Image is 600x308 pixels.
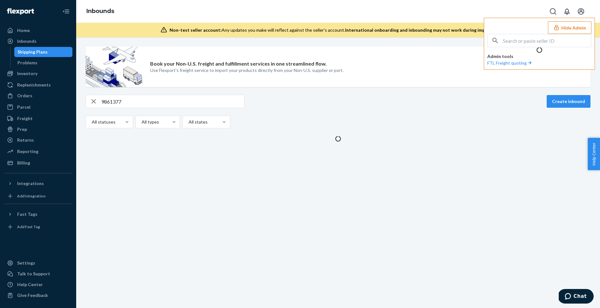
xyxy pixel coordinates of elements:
div: Fast Tags [17,211,37,217]
p: Admin tools [487,53,591,60]
div: Parcel [17,104,30,110]
div: Prep [17,126,27,132]
button: Talk to Support [4,269,72,279]
button: Open notifications [561,5,573,18]
p: Use Flexport’s freight service to import your products directly from your Non-U.S. supplier or port. [150,67,343,74]
a: Problems [14,58,73,68]
div: Integrations [17,180,44,187]
div: Give Feedback [17,292,48,298]
a: Billing [4,158,72,168]
div: Help Center [17,281,43,288]
a: Replenishments [4,80,72,90]
iframe: Opens a widget where you can chat to one of our agents [559,289,594,305]
a: Home [4,25,72,35]
a: FTL Freight quoting [487,60,533,66]
div: Inbounds [17,38,37,44]
div: Any updates you make will reflect against the seller's account. [170,27,510,33]
button: Give Feedback [4,290,72,300]
div: Reporting [17,148,38,155]
div: Billing [17,160,30,166]
div: Inventory [17,70,37,77]
a: Help Center [4,279,72,290]
div: Replenishments [17,82,51,88]
span: International onboarding and inbounding may not work during impersonation. [345,27,510,33]
div: Settings [17,260,35,266]
a: Reporting [4,146,72,157]
button: Integrations [4,178,72,189]
a: Freight [4,113,72,124]
div: Home [17,27,30,34]
button: Open account menu [575,5,587,18]
a: Inbounds [4,36,72,46]
a: Orders [4,91,72,101]
img: Flexport logo [7,8,34,15]
a: Parcel [4,102,72,112]
a: Add Fast Tag [4,222,72,232]
input: Search or paste seller ID [503,34,591,47]
input: All statuses [91,119,92,125]
a: Inbounds [86,8,114,15]
button: Hide Admin [548,21,591,34]
div: Shipping Plans [17,49,48,55]
p: Book your Non-U.S. freight and fulfillment services in one streamlined flow. [150,60,327,67]
div: Returns [17,137,34,143]
div: Orders [17,93,32,99]
div: Problems [17,60,37,66]
a: Shipping Plans [14,47,73,57]
button: Close Navigation [60,5,72,18]
div: Add Integration [17,193,45,199]
div: Talk to Support [17,271,50,277]
button: Open Search Box [547,5,559,18]
input: Search inbounds by name, destination, msku... [101,95,244,108]
button: Create inbound [547,95,590,108]
span: Non-test seller account: [170,27,222,33]
div: Add Fast Tag [17,224,40,229]
a: Inventory [4,68,72,79]
button: Help Center [588,138,600,170]
button: Fast Tags [4,209,72,219]
a: Settings [4,258,72,268]
div: Freight [17,115,33,122]
ol: breadcrumbs [81,2,119,21]
a: Returns [4,135,72,145]
a: Prep [4,124,72,134]
input: All types [141,119,142,125]
a: Add Integration [4,191,72,201]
